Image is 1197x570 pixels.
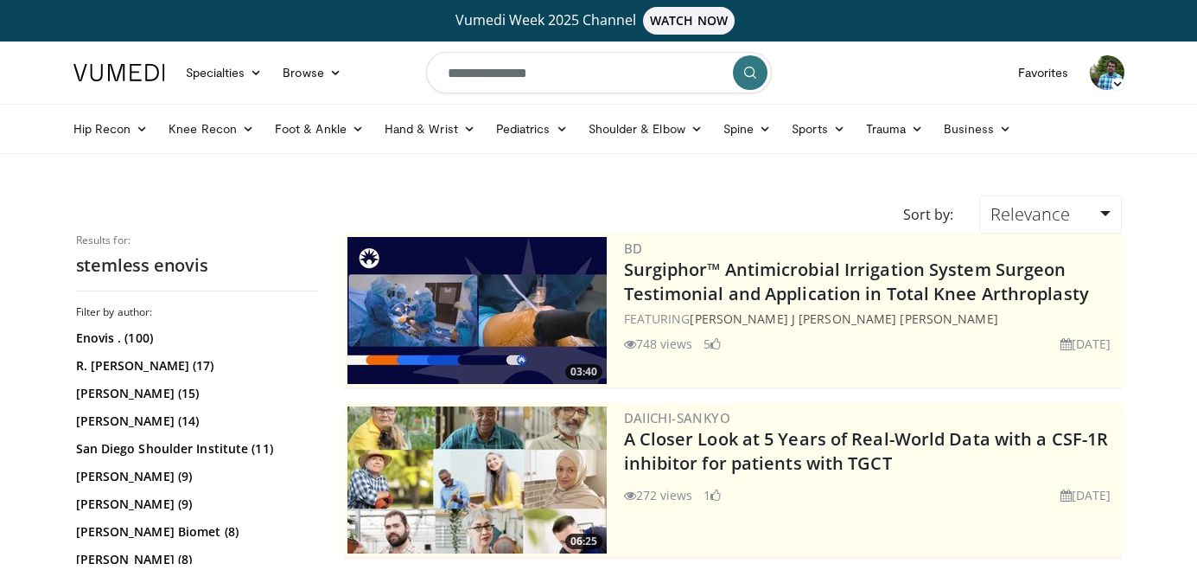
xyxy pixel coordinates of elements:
[624,240,643,257] a: BD
[856,112,934,146] a: Trauma
[175,55,273,90] a: Specialties
[624,409,731,426] a: Daiichi-Sankyo
[76,551,314,568] a: [PERSON_NAME] (8)
[76,330,314,347] a: Enovis . (100)
[979,195,1121,234] a: Relevance
[76,385,314,402] a: [PERSON_NAME] (15)
[76,357,314,375] a: R. [PERSON_NAME] (17)
[713,112,781,146] a: Spine
[76,413,314,430] a: [PERSON_NAME] (14)
[347,237,607,384] img: 70422da6-974a-44ac-bf9d-78c82a89d891.300x170_q85_crop-smart_upscale.jpg
[624,335,693,353] li: 748 views
[990,202,1070,226] span: Relevance
[690,311,997,327] a: [PERSON_NAME] J [PERSON_NAME] [PERSON_NAME]
[76,254,318,277] h2: stemless enovis
[578,112,713,146] a: Shoulder & Elbow
[643,7,735,35] span: WATCH NOW
[158,112,264,146] a: Knee Recon
[76,305,318,319] h3: Filter by author:
[76,468,314,485] a: [PERSON_NAME] (9)
[76,496,314,513] a: [PERSON_NAME] (9)
[76,7,1122,35] a: Vumedi Week 2025 ChannelWATCH NOW
[624,486,693,504] li: 272 views
[272,55,352,90] a: Browse
[63,112,159,146] a: Hip Recon
[73,64,165,81] img: VuMedi Logo
[1090,55,1124,90] img: Avatar
[781,112,856,146] a: Sports
[1008,55,1079,90] a: Favorites
[1060,486,1111,504] li: [DATE]
[624,427,1109,475] a: A Closer Look at 5 Years of Real-World Data with a CSF-1R inhibitor for patients with TGCT
[565,534,602,549] span: 06:25
[426,52,772,93] input: Search topics, interventions
[565,364,602,380] span: 03:40
[347,407,607,554] a: 06:25
[76,523,314,541] a: [PERSON_NAME] Biomet (8)
[264,112,374,146] a: Foot & Ankle
[347,407,607,554] img: 93c22cae-14d1-47f0-9e4a-a244e824b022.png.300x170_q85_crop-smart_upscale.jpg
[624,258,1089,305] a: Surgiphor™ Antimicrobial Irrigation System Surgeon Testimonial and Application in Total Knee Arth...
[374,112,486,146] a: Hand & Wrist
[486,112,578,146] a: Pediatrics
[933,112,1022,146] a: Business
[76,234,318,247] p: Results for:
[1060,335,1111,353] li: [DATE]
[704,486,721,504] li: 1
[76,440,314,458] a: San Diego Shoulder Institute (11)
[347,237,607,384] a: 03:40
[704,335,721,353] li: 5
[624,310,1118,328] div: FEATURING
[890,195,966,234] div: Sort by:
